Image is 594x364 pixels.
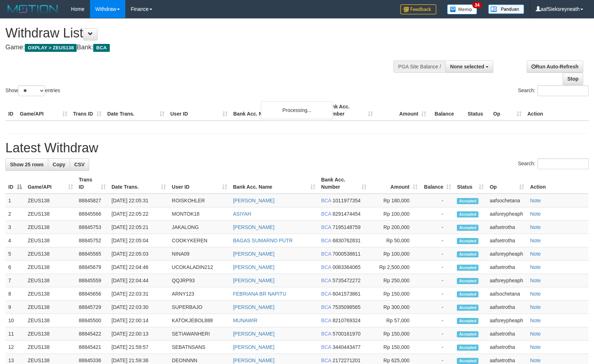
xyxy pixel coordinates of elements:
[169,341,230,354] td: SEBATNSANS
[487,247,527,261] td: aafsreypheaph
[25,327,76,341] td: ZEUS138
[74,162,85,167] span: CSV
[530,198,541,203] a: Note
[109,207,169,221] td: [DATE] 22:05:22
[70,100,104,121] th: Trans ID
[457,278,478,284] span: Accepted
[393,60,445,73] div: PGA Site Balance /
[530,224,541,230] a: Note
[490,100,525,121] th: Op
[530,264,541,270] a: Note
[109,274,169,287] td: [DATE] 22:04:44
[369,221,420,234] td: Rp 200,000
[169,234,230,247] td: COOKYKEREN
[169,194,230,207] td: ROISKOHLER
[487,207,527,221] td: aafsreypheaph
[530,318,541,323] a: Note
[69,158,89,171] a: CSV
[5,314,25,327] td: 10
[420,327,454,341] td: -
[323,100,376,121] th: Bank Acc. Number
[487,287,527,301] td: aafsochetana
[109,287,169,301] td: [DATE] 22:03:31
[169,261,230,274] td: UCOKALADIN212
[169,247,230,261] td: NINA09
[333,304,361,310] span: Copy 7535098565 to clipboard
[530,291,541,297] a: Note
[457,291,478,297] span: Accepted
[454,173,487,194] th: Status: activate to sort column ascending
[169,287,230,301] td: ARNY123
[420,287,454,301] td: -
[167,100,230,121] th: User ID
[369,261,420,274] td: Rp 2,500,000
[420,261,454,274] td: -
[369,207,420,221] td: Rp 100,000
[5,234,25,247] td: 4
[25,194,76,207] td: ZEUS138
[169,301,230,314] td: SUPERBAJO
[457,345,478,351] span: Accepted
[230,100,323,121] th: Bank Acc. Name
[527,60,583,73] a: Run Auto-Refresh
[10,162,44,167] span: Show 25 rows
[109,221,169,234] td: [DATE] 22:05:21
[527,173,589,194] th: Action
[233,224,274,230] a: [PERSON_NAME]
[525,100,589,121] th: Action
[261,101,333,119] div: Processing...
[530,304,541,310] a: Note
[457,358,478,364] span: Accepted
[420,301,454,314] td: -
[333,224,361,230] span: Copy 7195148759 to clipboard
[233,251,274,257] a: [PERSON_NAME]
[25,221,76,234] td: ZEUS138
[369,341,420,354] td: Rp 150,000
[5,26,389,40] h1: Withdraw List
[445,60,493,73] button: None selected
[25,287,76,301] td: ZEUS138
[333,291,361,297] span: Copy 6041573861 to clipboard
[530,211,541,217] a: Note
[321,358,331,363] span: BCA
[420,341,454,354] td: -
[369,301,420,314] td: Rp 300,000
[518,158,589,169] label: Search:
[233,264,274,270] a: [PERSON_NAME]
[76,327,109,341] td: 88845422
[76,341,109,354] td: 88845421
[109,173,169,194] th: Date Trans.: activate to sort column ascending
[169,314,230,327] td: KATOKJEBOL888
[321,331,331,337] span: BCA
[109,234,169,247] td: [DATE] 22:05:04
[5,287,25,301] td: 8
[537,85,589,96] input: Search:
[76,261,109,274] td: 88845679
[5,301,25,314] td: 9
[369,314,420,327] td: Rp 57,000
[321,238,331,243] span: BCA
[53,162,65,167] span: Copy
[369,327,420,341] td: Rp 150,000
[318,173,369,194] th: Bank Acc. Number: activate to sort column ascending
[420,207,454,221] td: -
[233,358,274,363] a: [PERSON_NAME]
[5,274,25,287] td: 7
[333,264,361,270] span: Copy 0083364065 to clipboard
[321,224,331,230] span: BCA
[109,327,169,341] td: [DATE] 22:00:13
[369,287,420,301] td: Rp 150,000
[487,234,527,247] td: aafsetrotha
[233,318,257,323] a: MUNAWIR
[369,234,420,247] td: Rp 50,000
[169,274,230,287] td: QQJRP93
[5,158,48,171] a: Show 25 rows
[109,314,169,327] td: [DATE] 22:00:14
[321,264,331,270] span: BCA
[25,261,76,274] td: ZEUS138
[369,173,420,194] th: Amount: activate to sort column ascending
[76,274,109,287] td: 88845559
[25,301,76,314] td: ZEUS138
[76,247,109,261] td: 88845565
[109,261,169,274] td: [DATE] 22:04:46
